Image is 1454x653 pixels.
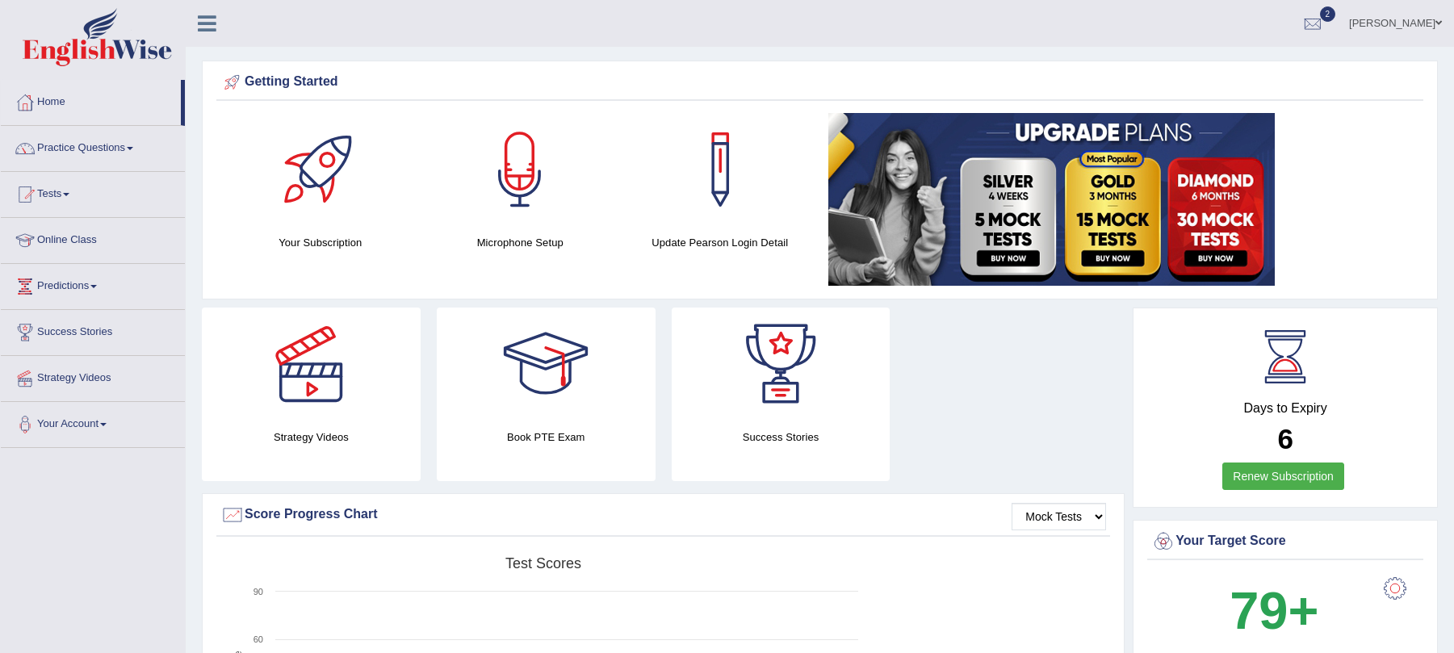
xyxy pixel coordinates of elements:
[1320,6,1336,22] span: 2
[628,234,812,251] h4: Update Pearson Login Detail
[1,80,181,120] a: Home
[254,587,263,596] text: 90
[1,172,185,212] a: Tests
[672,429,890,446] h4: Success Stories
[220,70,1419,94] div: Getting Started
[202,429,421,446] h4: Strategy Videos
[254,634,263,644] text: 60
[429,234,613,251] h4: Microphone Setup
[1,402,185,442] a: Your Account
[1,218,185,258] a: Online Class
[505,555,581,571] tspan: Test scores
[1,264,185,304] a: Predictions
[437,429,656,446] h4: Book PTE Exam
[1222,463,1344,490] a: Renew Subscription
[1,356,185,396] a: Strategy Videos
[1,310,185,350] a: Success Stories
[228,234,413,251] h4: Your Subscription
[1230,581,1318,640] b: 79+
[1,126,185,166] a: Practice Questions
[828,113,1275,286] img: small5.jpg
[220,503,1106,527] div: Score Progress Chart
[1277,423,1293,454] b: 6
[1151,401,1419,416] h4: Days to Expiry
[1151,530,1419,554] div: Your Target Score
